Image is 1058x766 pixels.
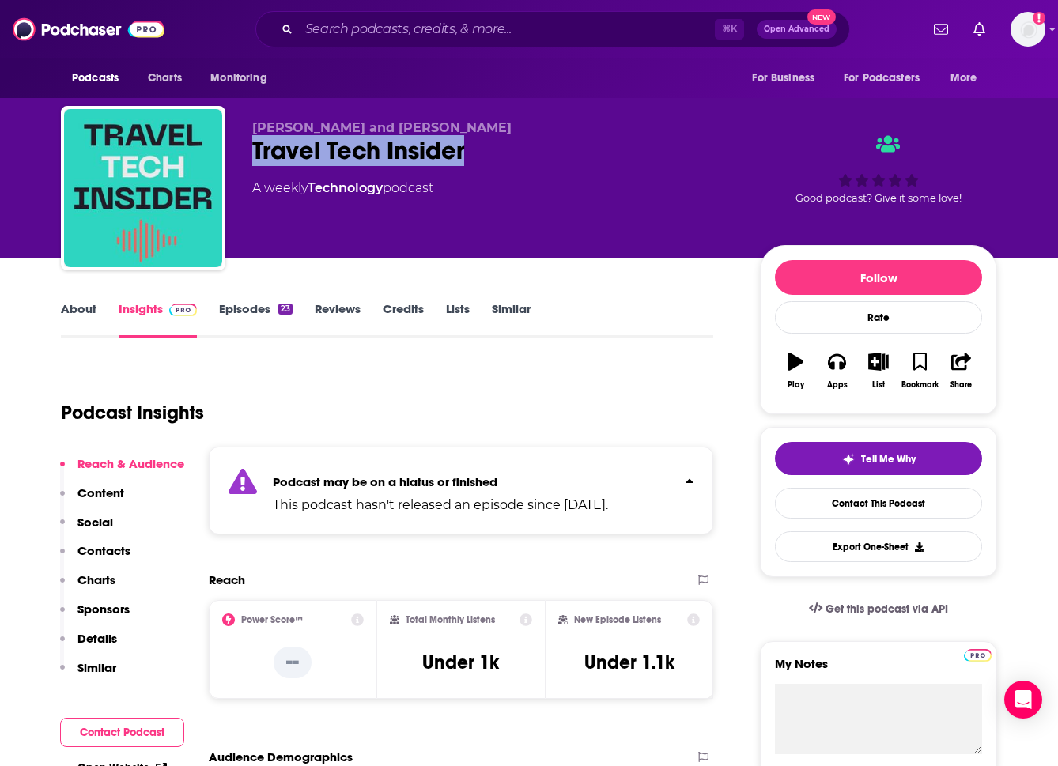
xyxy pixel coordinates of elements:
[1011,12,1045,47] span: Logged in as philtrina.farquharson
[60,718,184,747] button: Contact Podcast
[842,453,855,466] img: tell me why sparkle
[950,67,977,89] span: More
[406,614,495,625] h2: Total Monthly Listens
[60,515,113,544] button: Social
[61,301,96,338] a: About
[928,16,954,43] a: Show notifications dropdown
[252,179,433,198] div: A weekly podcast
[584,651,674,674] h3: Under 1.1k
[964,647,992,662] a: Pro website
[764,25,829,33] span: Open Advanced
[77,485,124,500] p: Content
[255,11,850,47] div: Search podcasts, credits, & more...
[827,380,848,390] div: Apps
[901,380,939,390] div: Bookmark
[273,474,497,489] strong: Podcast may be on a hiatus or finished
[899,342,940,399] button: Bookmark
[941,342,982,399] button: Share
[741,63,834,93] button: open menu
[775,442,982,475] button: tell me why sparkleTell Me Why
[119,301,197,338] a: InsightsPodchaser Pro
[77,515,113,530] p: Social
[383,301,424,338] a: Credits
[775,656,982,684] label: My Notes
[950,380,972,390] div: Share
[209,572,245,587] h2: Reach
[796,590,961,628] a: Get this podcast via API
[219,301,293,338] a: Episodes23
[844,67,920,89] span: For Podcasters
[967,16,992,43] a: Show notifications dropdown
[60,456,184,485] button: Reach & Audience
[788,380,804,390] div: Play
[278,304,293,315] div: 23
[446,301,470,338] a: Lists
[795,192,962,204] span: Good podcast? Give it some love!
[1033,12,1045,25] svg: Add a profile image
[939,63,997,93] button: open menu
[872,380,885,390] div: List
[775,531,982,562] button: Export One-Sheet
[77,660,116,675] p: Similar
[199,63,287,93] button: open menu
[60,485,124,515] button: Content
[210,67,266,89] span: Monitoring
[241,614,303,625] h2: Power Score™
[77,631,117,646] p: Details
[274,647,312,678] p: --
[757,20,837,39] button: Open AdvancedNew
[1011,12,1045,47] button: Show profile menu
[299,17,715,42] input: Search podcasts, credits, & more...
[60,660,116,689] button: Similar
[209,749,353,764] h2: Audience Demographics
[775,342,816,399] button: Play
[61,401,204,425] h1: Podcast Insights
[752,67,814,89] span: For Business
[77,543,130,558] p: Contacts
[273,496,608,515] p: This podcast hasn't released an episode since [DATE].
[775,301,982,334] div: Rate
[64,109,222,267] img: Travel Tech Insider
[833,63,943,93] button: open menu
[315,301,361,338] a: Reviews
[77,456,184,471] p: Reach & Audience
[60,543,130,572] button: Contacts
[861,453,916,466] span: Tell Me Why
[422,651,499,674] h3: Under 1k
[61,63,139,93] button: open menu
[826,602,948,616] span: Get this podcast via API
[72,67,119,89] span: Podcasts
[252,120,512,135] span: [PERSON_NAME] and [PERSON_NAME]
[209,447,713,534] section: Click to expand status details
[858,342,899,399] button: List
[1004,681,1042,719] div: Open Intercom Messenger
[77,572,115,587] p: Charts
[60,572,115,602] button: Charts
[492,301,531,338] a: Similar
[148,67,182,89] span: Charts
[807,9,836,25] span: New
[138,63,191,93] a: Charts
[60,631,117,660] button: Details
[816,342,857,399] button: Apps
[169,304,197,316] img: Podchaser Pro
[77,602,130,617] p: Sponsors
[1011,12,1045,47] img: User Profile
[60,602,130,631] button: Sponsors
[715,19,744,40] span: ⌘ K
[775,488,982,519] a: Contact This Podcast
[13,14,164,44] img: Podchaser - Follow, Share and Rate Podcasts
[308,180,383,195] a: Technology
[760,120,997,218] div: Good podcast? Give it some love!
[574,614,661,625] h2: New Episode Listens
[775,260,982,295] button: Follow
[964,649,992,662] img: Podchaser Pro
